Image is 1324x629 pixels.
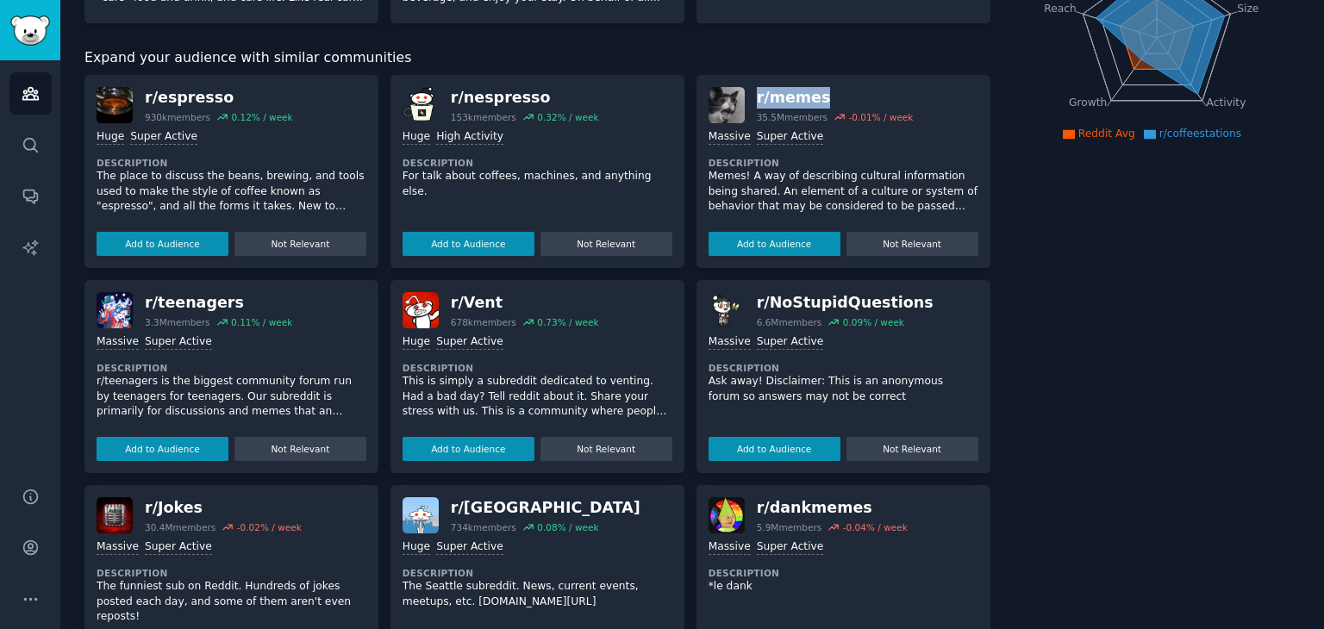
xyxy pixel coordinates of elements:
[709,497,745,533] img: dankmemes
[403,334,430,351] div: Huge
[451,521,516,533] div: 734k members
[145,316,210,328] div: 3.3M members
[709,232,840,256] button: Add to Audience
[97,374,366,420] p: r/teenagers is the biggest community forum run by teenagers for teenagers. Our subreddit is prima...
[537,521,598,533] div: 0.08 % / week
[97,157,366,169] dt: Description
[1069,97,1107,109] tspan: Growth
[234,232,366,256] button: Not Relevant
[709,579,978,595] p: *le dank
[843,521,908,533] div: -0.04 % / week
[97,567,366,579] dt: Description
[757,129,824,146] div: Super Active
[403,567,672,579] dt: Description
[709,567,978,579] dt: Description
[97,362,366,374] dt: Description
[145,334,212,351] div: Super Active
[757,87,914,109] div: r/ memes
[403,157,672,169] dt: Description
[451,497,640,519] div: r/ [GEOGRAPHIC_DATA]
[709,169,978,215] p: Memes! A way of describing cultural information being shared. An element of a culture or system o...
[231,316,292,328] div: 0.11 % / week
[709,334,751,351] div: Massive
[757,497,908,519] div: r/ dankmemes
[403,292,439,328] img: Vent
[537,316,598,328] div: 0.73 % / week
[97,169,366,215] p: The place to discuss the beans, brewing, and tools used to make the style of coffee known as "esp...
[403,362,672,374] dt: Description
[436,334,503,351] div: Super Active
[709,129,751,146] div: Massive
[403,374,672,420] p: This is simply a subreddit dedicated to venting. Had a bad day? Tell reddit about it. Share your ...
[757,521,822,533] div: 5.9M members
[403,232,534,256] button: Add to Audience
[403,539,430,556] div: Huge
[848,111,913,123] div: -0.01 % / week
[709,87,745,123] img: memes
[97,437,228,461] button: Add to Audience
[10,16,50,46] img: GummySearch logo
[145,497,302,519] div: r/ Jokes
[540,437,672,461] button: Not Relevant
[130,129,197,146] div: Super Active
[231,111,292,123] div: 0.12 % / week
[709,362,978,374] dt: Description
[403,437,534,461] button: Add to Audience
[709,157,978,169] dt: Description
[709,539,751,556] div: Massive
[1078,128,1135,140] span: Reddit Avg
[97,579,366,625] p: The funniest sub on Reddit. Hundreds of jokes posted each day, and some of them aren't even reposts!
[436,539,503,556] div: Super Active
[403,497,439,533] img: Seattle
[757,292,934,314] div: r/ NoStupidQuestions
[403,579,672,609] p: The Seattle subreddit. News, current events, meetups, etc. [DOMAIN_NAME][URL]
[145,521,215,533] div: 30.4M members
[145,292,292,314] div: r/ teenagers
[97,292,133,328] img: teenagers
[1237,2,1258,14] tspan: Size
[97,334,139,351] div: Massive
[1206,97,1246,109] tspan: Activity
[540,232,672,256] button: Not Relevant
[436,129,503,146] div: High Activity
[709,437,840,461] button: Add to Audience
[84,47,411,69] span: Expand your audience with similar communities
[537,111,598,123] div: 0.32 % / week
[451,316,516,328] div: 678k members
[757,334,824,351] div: Super Active
[757,111,827,123] div: 35.5M members
[145,111,210,123] div: 930k members
[403,129,430,146] div: Huge
[846,232,978,256] button: Not Relevant
[145,539,212,556] div: Super Active
[1044,2,1077,14] tspan: Reach
[145,87,293,109] div: r/ espresso
[97,129,124,146] div: Huge
[1159,128,1241,140] span: r/coffeestations
[846,437,978,461] button: Not Relevant
[237,521,302,533] div: -0.02 % / week
[234,437,366,461] button: Not Relevant
[97,232,228,256] button: Add to Audience
[709,292,745,328] img: NoStupidQuestions
[97,497,133,533] img: Jokes
[451,111,516,123] div: 153k members
[709,374,978,404] p: Ask away! Disclaimer: This is an anonymous forum so answers may not be correct
[97,87,133,123] img: espresso
[757,316,822,328] div: 6.6M members
[757,539,824,556] div: Super Active
[403,169,672,199] p: For talk about coffees, machines, and anything else.
[403,87,439,123] img: nespresso
[97,539,139,556] div: Massive
[451,87,599,109] div: r/ nespresso
[843,316,904,328] div: 0.09 % / week
[451,292,599,314] div: r/ Vent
